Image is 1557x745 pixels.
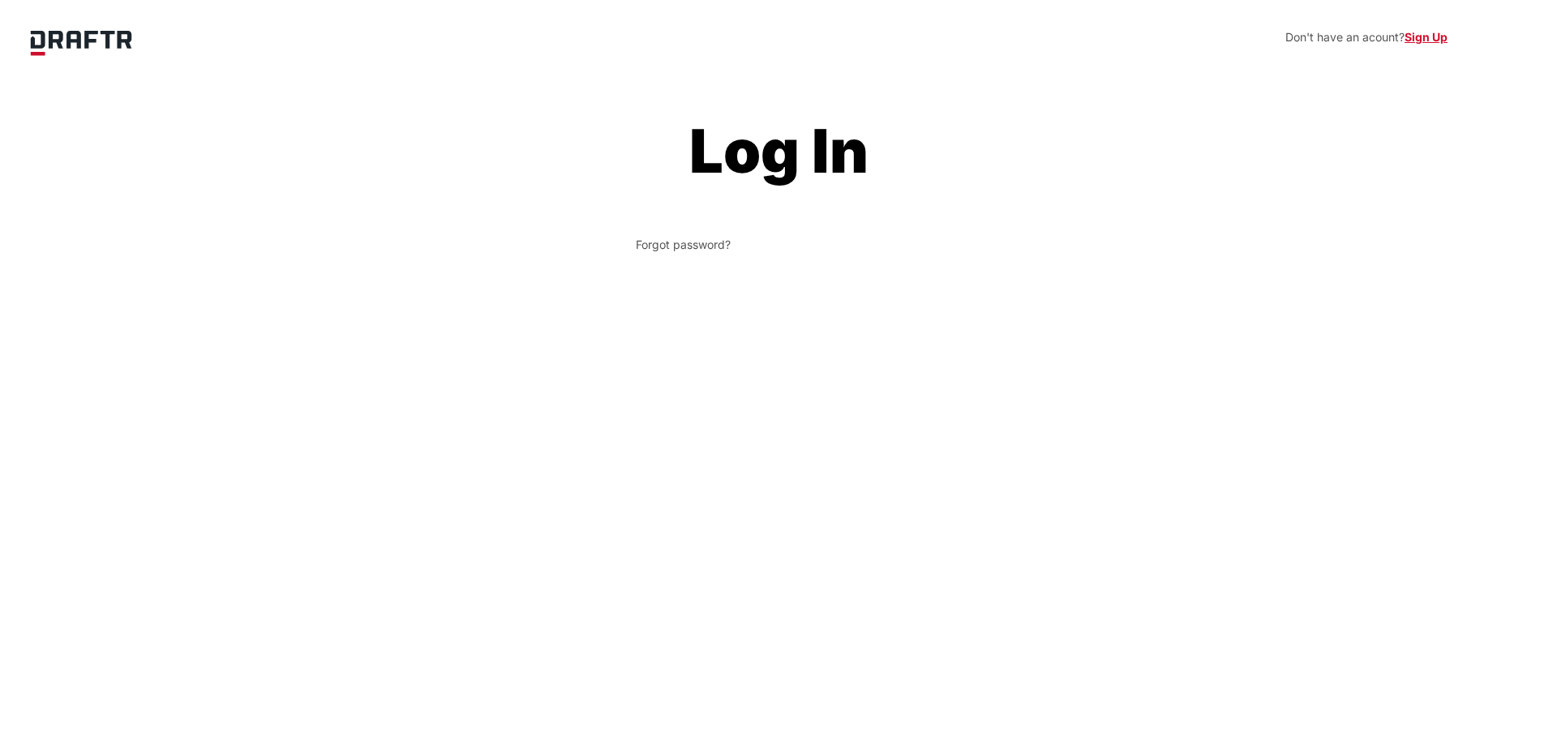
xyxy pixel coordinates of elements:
img: logo-white.svg [16,16,146,66]
a: Forgot password? [636,238,731,251]
a: Sign Up [1405,30,1448,44]
p: Don't have an acount? [174,28,1448,46]
div: Log In [616,110,941,191]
